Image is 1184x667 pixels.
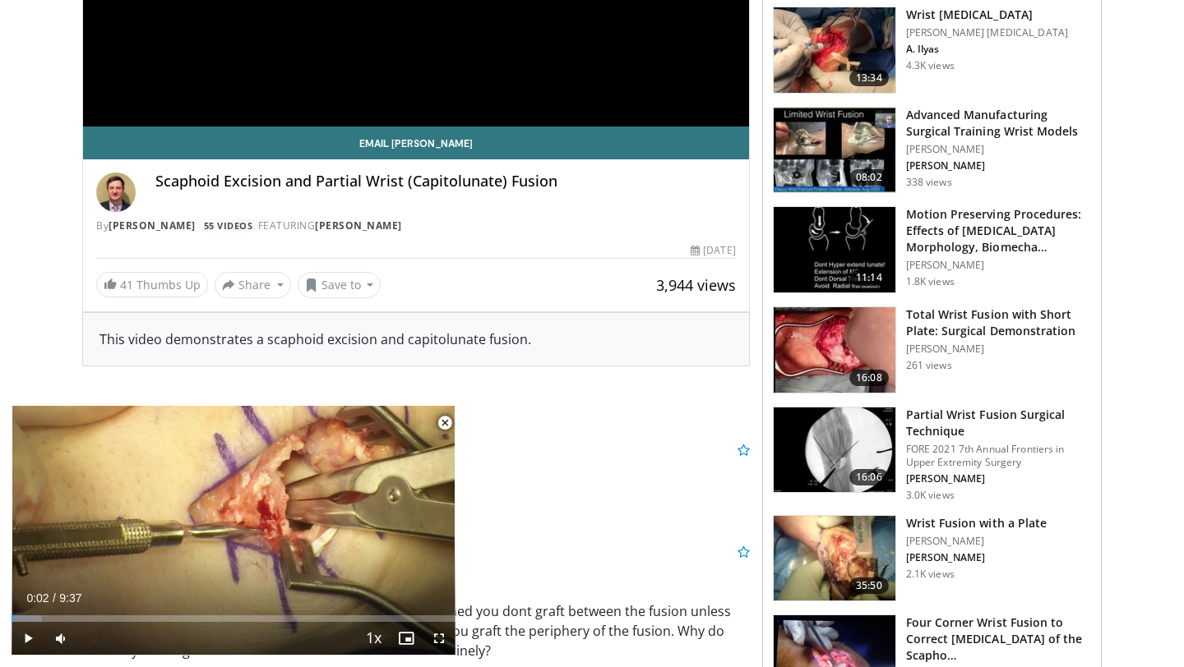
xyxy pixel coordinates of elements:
[849,577,889,594] span: 35:50
[691,243,735,258] div: [DATE]
[906,443,1091,469] p: FORE 2021 7th Annual Frontiers in Upper Extremity Surgery
[774,407,895,493] img: dd9951f4-7ce5-4e13-8c48-9f88204c2e03.150x105_q85_crop-smart_upscale.jpg
[849,169,889,186] span: 08:02
[774,516,895,601] img: 1c5ce911-a043-43a0-a477-494d6239bfee.150x105_q85_crop-smart_upscale.jpg
[53,591,56,605] span: /
[96,172,136,212] img: Avatar
[12,406,456,655] video-js: Video Player
[109,218,196,232] a: [PERSON_NAME]
[906,206,1091,255] h3: Motion Preserving Procedures: Effects of [MEDICAL_DATA] Morphology, Biomecha…
[774,7,895,93] img: 096c245f-4a7a-4537-8249-5b74cf8f0cdb.150x105_q85_crop-smart_upscale.jpg
[12,615,456,622] div: Progress Bar
[12,622,44,655] button: Play
[773,7,1091,94] a: 13:34 Wrist [MEDICAL_DATA] [PERSON_NAME] [MEDICAL_DATA] A. Ilyas 4.3K views
[773,306,1091,393] a: 16:08 Total Wrist Fusion with Short Plate: Surgical Demonstration [PERSON_NAME] 261 views
[656,275,736,295] span: 3,944 views
[906,143,1091,156] p: [PERSON_NAME]
[120,277,133,292] span: 41
[906,26,1068,39] p: [PERSON_NAME] [MEDICAL_DATA]
[773,407,1091,502] a: 16:06 Partial Wrist Fusion Surgical Technique FORE 2021 7th Annual Frontiers in Upper Extremity S...
[390,622,423,655] button: Enable picture-in-picture mode
[906,489,955,502] p: 3.0K views
[315,218,402,232] a: [PERSON_NAME]
[906,535,1048,548] p: [PERSON_NAME]
[849,469,889,485] span: 16:06
[83,126,749,159] a: Email [PERSON_NAME]
[155,172,736,191] h4: Scaphoid Excision and Partial Wrist (Capitolunate) Fusion
[773,107,1091,194] a: 08:02 Advanced Manufacturing Surgical Training Wrist Models [PERSON_NAME] [PERSON_NAME] 338 views
[198,218,258,232] a: 55 Videos
[96,272,208,297] a: 41 Thumbs Up
[773,515,1091,602] a: 35:50 Wrist Fusion with a Plate [PERSON_NAME] [PERSON_NAME] 2.1K views
[773,206,1091,293] a: 11:14 Motion Preserving Procedures: Effects of [MEDICAL_DATA] Morphology, Biomecha… [PERSON_NAME]...
[906,515,1048,531] h3: Wrist Fusion with a Plate
[26,591,49,605] span: 0:02
[99,329,733,349] div: This video demonstrates a scaphoid excision and capitolunate fusion.
[906,275,955,288] p: 1.8K views
[906,614,1091,664] h3: Four Corner Wrist Fusion to Correct [MEDICAL_DATA] of the Scapho…
[906,407,1091,439] h3: Partial Wrist Fusion Surgical Technique
[357,622,390,655] button: Playback Rate
[849,370,889,386] span: 16:08
[428,406,461,440] button: Close
[906,359,952,372] p: 261 views
[774,207,895,292] img: 5220c55c-1ffe-4116-90e5-5a1cd4e279a9.150x105_q85_crop-smart_upscale.jpg
[906,7,1068,23] h3: Wrist [MEDICAL_DATA]
[906,43,1068,56] p: A. Ilyas
[774,108,895,193] img: 13a7b613-760b-4c9d-a1e0-c18642025d79.150x105_q85_crop-smart_upscale.jpg
[906,472,1091,485] p: [PERSON_NAME]
[44,622,77,655] button: Mute
[906,107,1091,140] h3: Advanced Manufacturing Surgical Training Wrist Models
[849,70,889,86] span: 13:34
[59,591,81,605] span: 9:37
[849,269,889,286] span: 11:14
[906,551,1048,564] p: [PERSON_NAME]
[423,622,456,655] button: Fullscreen
[906,343,1091,356] p: [PERSON_NAME]
[906,159,1091,172] p: [PERSON_NAME]
[906,176,952,189] p: 338 views
[215,272,291,298] button: Share
[298,272,382,298] button: Save to
[906,59,955,72] p: 4.3K views
[906,568,955,581] p: 2.1K views
[906,259,1091,272] p: [PERSON_NAME]
[774,307,895,393] img: 2dac3b37-69b9-4dc6-845d-5f1cf6966586.150x105_q85_crop-smart_upscale.jpg
[906,306,1091,339] h3: Total Wrist Fusion with Short Plate: Surgical Demonstration
[96,218,736,233] div: By FEATURING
